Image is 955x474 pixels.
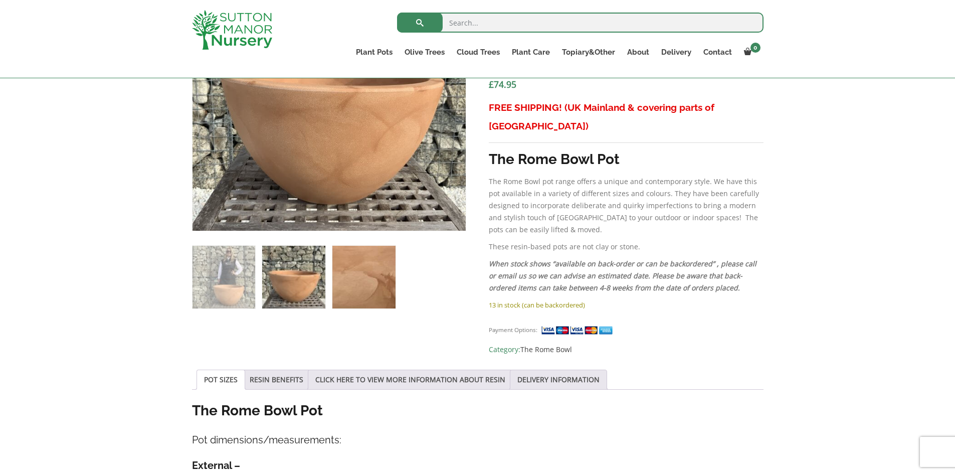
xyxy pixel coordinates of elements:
img: The Rome Bowl Pot Colour Terracotta - Image 3 [332,246,395,308]
a: Topiary&Other [556,45,621,59]
p: These resin-based pots are not clay or stone. [489,241,763,253]
strong: External – [192,459,240,471]
h4: Pot dimensions/measurements: [192,432,763,448]
em: When stock shows “available on back-order or can be backordered” , please call or email us so we ... [489,259,756,292]
span: £ [489,78,494,90]
a: About [621,45,655,59]
img: logo [192,10,272,50]
bdi: 74.95 [489,78,516,90]
p: The Rome Bowl pot range offers a unique and contemporary style. We have this pot available in a v... [489,176,763,236]
a: Plant Pots [350,45,399,59]
span: Category: [489,344,763,356]
span: 0 [750,43,760,53]
small: Payment Options: [489,326,537,334]
a: The Rome Bowl [520,345,572,354]
img: The Rome Bowl Pot Colour Terracotta - Image 2 [262,246,325,308]
img: payment supported [541,325,616,336]
a: Olive Trees [399,45,451,59]
a: CLICK HERE TO VIEW MORE INFORMATION ABOUT RESIN [315,370,505,389]
strong: The Rome Bowl Pot [192,402,323,419]
a: Plant Care [506,45,556,59]
input: Search... [397,13,763,33]
a: Cloud Trees [451,45,506,59]
h3: FREE SHIPPING! (UK Mainland & covering parts of [GEOGRAPHIC_DATA]) [489,98,763,135]
img: The Rome Bowl Pot Colour Terracotta [193,246,255,308]
a: Contact [697,45,738,59]
a: Delivery [655,45,697,59]
a: POT SIZES [204,370,238,389]
a: DELIVERY INFORMATION [517,370,600,389]
a: RESIN BENEFITS [250,370,303,389]
strong: The Rome Bowl Pot [489,151,620,168]
a: 0 [738,45,763,59]
p: 13 in stock (can be backordered) [489,299,763,311]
